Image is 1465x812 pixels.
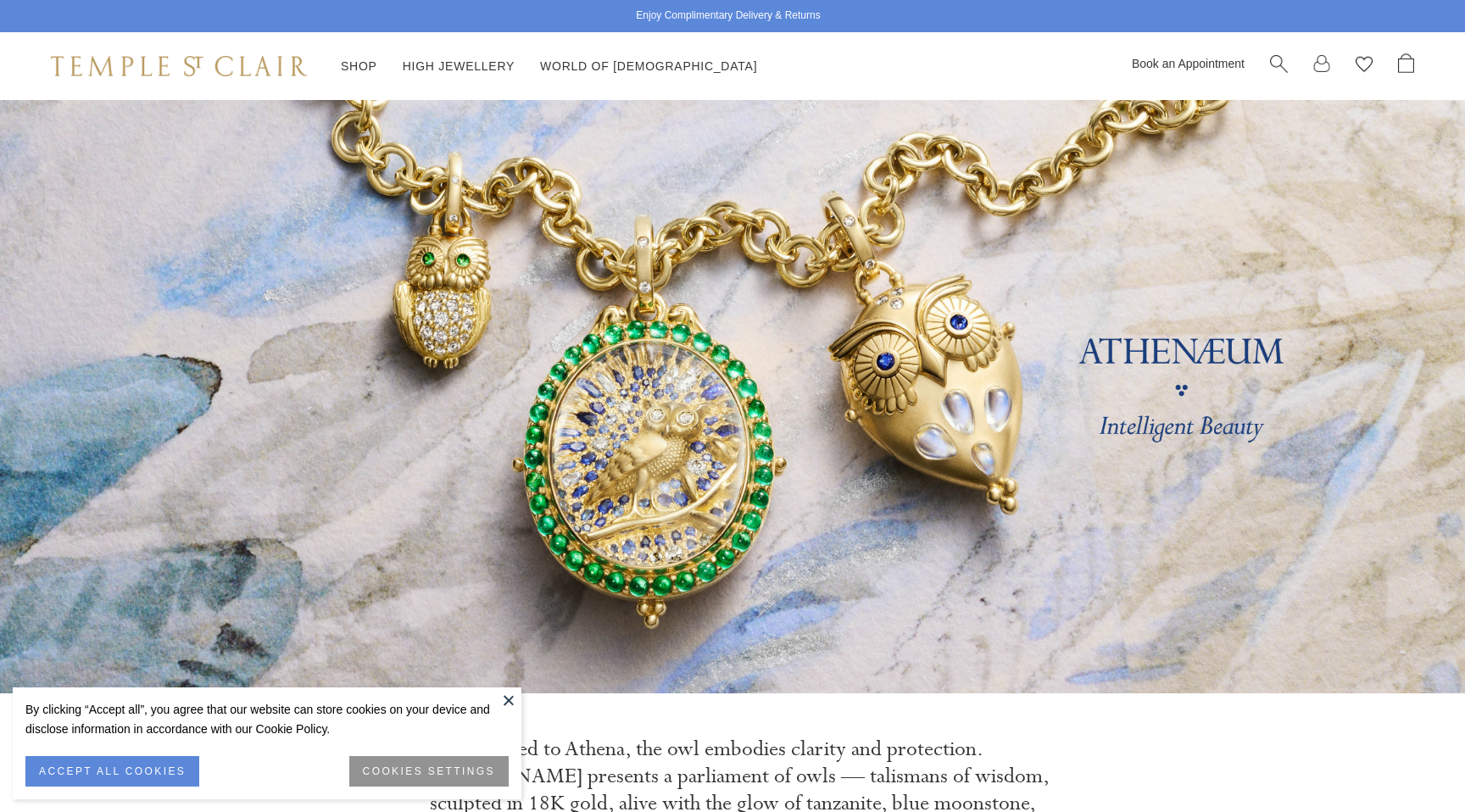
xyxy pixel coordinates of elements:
[403,59,515,73] a: High JewelleryHigh Jewellery
[1132,57,1245,70] a: Book an Appointment
[1270,53,1288,80] a: Search
[341,59,377,73] a: ShopShop
[349,756,509,787] button: COOKIES SETTINGS
[341,56,757,77] nav: Main navigation
[25,700,509,739] div: By clicking “Accept all”, you agree that our website can store cookies on your device and disclos...
[636,8,820,25] p: Enjoy Complimentary Delivery & Returns
[1356,53,1373,80] a: View Wishlist
[540,59,757,73] a: World of [DEMOGRAPHIC_DATA]World of [DEMOGRAPHIC_DATA]
[1398,53,1414,80] a: Open Shopping Bag
[51,56,307,76] img: Temple St. Clair
[25,756,199,787] button: ACCEPT ALL COOKIES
